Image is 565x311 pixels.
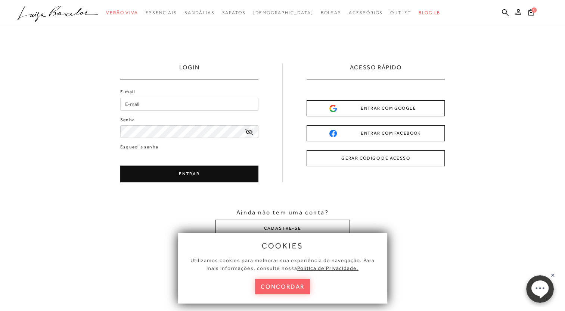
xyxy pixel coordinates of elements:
[120,116,135,123] label: Senha
[350,63,402,79] h2: ACESSO RÁPIDO
[106,6,138,20] a: categoryNavScreenReaderText
[526,8,536,18] button: 0
[215,220,350,237] button: CADASTRE-SE
[320,6,341,20] a: categoryNavScreenReaderText
[253,10,313,15] span: [DEMOGRAPHIC_DATA]
[253,6,313,20] a: noSubCategoriesText
[419,10,440,15] span: BLOG LB
[146,6,177,20] a: categoryNavScreenReaderText
[245,129,253,135] a: exibir senha
[222,6,245,20] a: categoryNavScreenReaderText
[390,6,411,20] a: categoryNavScreenReaderText
[179,63,200,79] h1: LOGIN
[120,88,135,95] label: E-mail
[419,6,440,20] a: BLOG LB
[190,257,375,271] span: Utilizamos cookies para melhorar sua experiência de navegação. Para mais informações, consulte nossa
[329,104,422,112] div: ENTRAR COM GOOGLE
[120,144,158,151] a: Esqueci a senha
[222,10,245,15] span: Sapatos
[184,10,214,15] span: Sandálias
[349,6,383,20] a: categoryNavScreenReaderText
[236,208,329,217] span: Ainda não tem uma conta?
[531,7,537,13] span: 0
[255,279,310,294] button: concordar
[120,166,258,182] button: ENTRAR
[120,98,258,111] input: E-mail
[297,265,358,271] a: Política de Privacidade.
[349,10,383,15] span: Acessórios
[307,150,445,166] button: GERAR CÓDIGO DE ACESSO
[307,100,445,116] button: ENTRAR COM GOOGLE
[106,10,138,15] span: Verão Viva
[307,125,445,141] button: ENTRAR COM FACEBOOK
[390,10,411,15] span: Outlet
[184,6,214,20] a: categoryNavScreenReaderText
[262,242,304,250] span: cookies
[320,10,341,15] span: Bolsas
[146,10,177,15] span: Essenciais
[329,129,422,137] div: ENTRAR COM FACEBOOK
